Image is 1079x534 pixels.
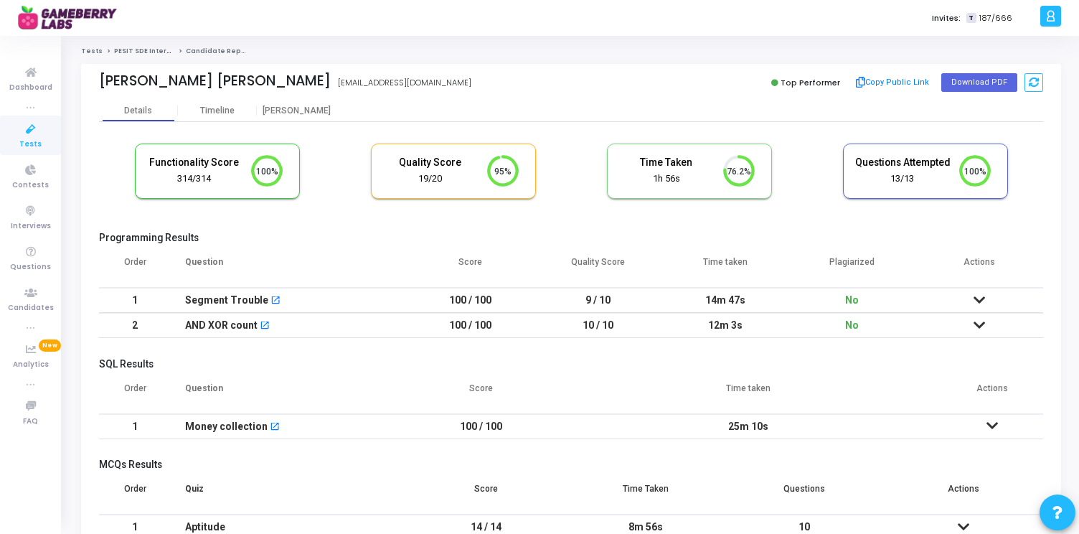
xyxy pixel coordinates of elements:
[566,474,725,515] th: Time Taken
[8,302,54,314] span: Candidates
[407,288,534,313] td: 100 / 100
[99,288,171,313] td: 1
[852,72,934,93] button: Copy Public Link
[966,13,976,24] span: T
[618,156,715,169] h5: Time Taken
[99,232,1043,244] h5: Programming Results
[10,261,51,273] span: Questions
[884,474,1043,515] th: Actions
[407,474,566,515] th: Score
[99,358,1043,370] h5: SQL Results
[556,374,941,414] th: Time taken
[81,47,1061,56] nav: breadcrumb
[99,414,171,439] td: 1
[99,374,171,414] th: Order
[12,179,49,192] span: Contests
[382,156,479,169] h5: Quality Score
[854,156,951,169] h5: Questions Attempted
[99,474,171,515] th: Order
[99,72,331,89] div: [PERSON_NAME] [PERSON_NAME]
[171,248,407,288] th: Question
[270,423,280,433] mat-icon: open_in_new
[124,106,152,116] div: Details
[534,288,661,313] td: 9 / 10
[407,248,534,288] th: Score
[661,313,788,338] td: 12m 3s
[260,322,270,332] mat-icon: open_in_new
[257,106,336,116] div: [PERSON_NAME]
[979,12,1012,24] span: 187/666
[39,339,61,352] span: New
[99,248,171,288] th: Order
[932,12,961,24] label: Invites:
[941,374,1043,414] th: Actions
[407,313,534,338] td: 100 / 100
[18,4,126,32] img: logo
[382,172,479,186] div: 19/20
[661,248,788,288] th: Time taken
[171,474,407,515] th: Quiz
[9,82,52,94] span: Dashboard
[99,459,1043,471] h5: MCQs Results
[146,172,242,186] div: 314/314
[81,47,103,55] a: Tests
[556,414,941,439] td: 25m 10s
[618,172,715,186] div: 1h 56s
[338,77,471,89] div: [EMAIL_ADDRESS][DOMAIN_NAME]
[185,415,268,439] div: Money collection
[13,359,49,371] span: Analytics
[941,73,1017,92] button: Download PDF
[11,220,51,233] span: Interviews
[407,374,556,414] th: Score
[99,313,171,338] td: 2
[661,288,788,313] td: 14m 47s
[845,319,859,331] span: No
[19,139,42,151] span: Tests
[534,313,661,338] td: 10 / 10
[788,248,915,288] th: Plagiarized
[270,296,281,306] mat-icon: open_in_new
[23,416,38,428] span: FAQ
[146,156,242,169] h5: Functionality Score
[845,294,859,306] span: No
[185,314,258,337] div: AND XOR count
[781,77,840,88] span: Top Performer
[114,47,221,55] a: PESIT SDE Intern Campus Test
[185,289,268,312] div: Segment Trouble
[916,248,1043,288] th: Actions
[171,374,407,414] th: Question
[200,106,235,116] div: Timeline
[854,172,951,186] div: 13/13
[186,47,252,55] span: Candidate Report
[407,414,556,439] td: 100 / 100
[534,248,661,288] th: Quality Score
[725,474,885,515] th: Questions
